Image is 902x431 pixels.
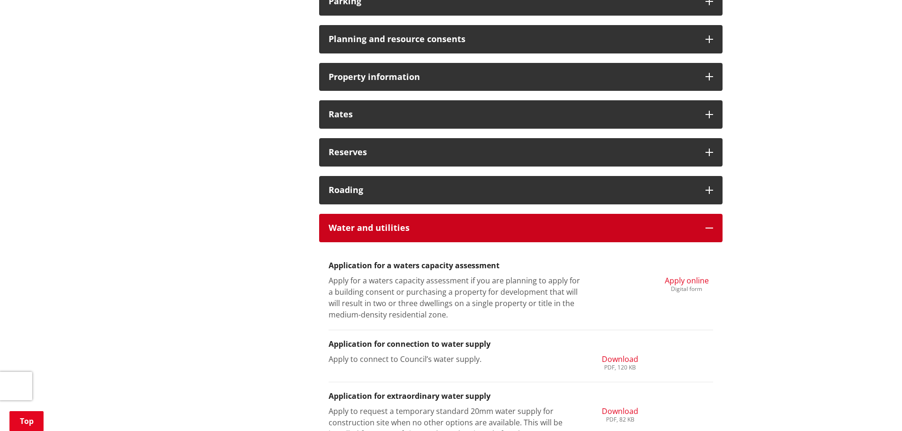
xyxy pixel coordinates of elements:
[665,275,709,286] span: Apply online
[602,417,638,422] div: PDF, 82 KB
[329,340,713,349] h3: Application for connection to water supply
[329,185,696,195] h3: Roading
[329,110,696,119] h3: Rates
[329,72,696,82] h3: Property information
[602,406,638,416] span: Download
[329,261,713,270] h3: Application for a waters capacity assessment
[602,365,638,370] div: PDF, 120 KB
[329,223,696,233] h3: Water and utilities
[329,275,580,320] p: Apply for a waters capacity assessment if you are planning to apply for a building consent or pur...
[329,148,696,157] h3: Reserves
[665,286,709,292] div: Digital form
[665,275,709,292] a: Apply online Digital form
[329,353,580,365] p: Apply to connect to Council’s water supply.
[329,392,713,401] h3: Application for extraordinary water supply
[602,354,638,364] span: Download
[602,405,638,422] a: Download PDF, 82 KB
[858,391,893,425] iframe: Messenger Launcher
[602,353,638,370] a: Download PDF, 120 KB
[9,411,44,431] a: Top
[329,35,696,44] h3: Planning and resource consents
